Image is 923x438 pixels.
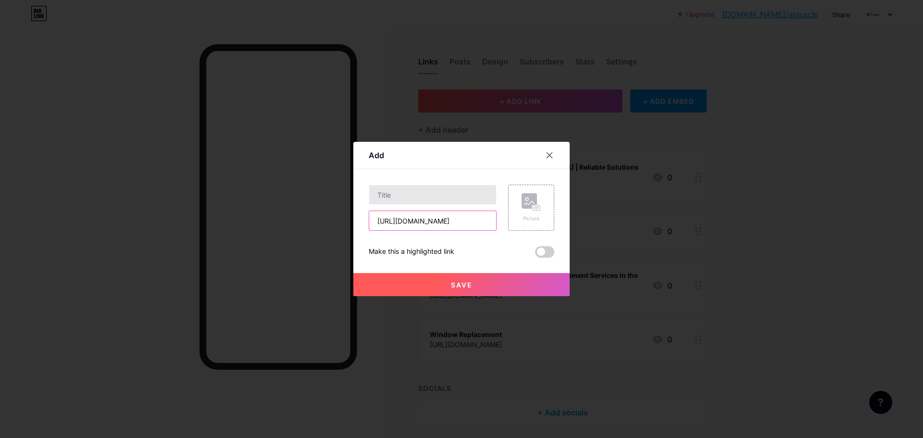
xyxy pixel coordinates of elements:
button: Save [353,273,570,296]
div: Make this a highlighted link [369,246,454,258]
span: Save [451,281,473,289]
div: Picture [522,215,541,222]
input: URL [369,211,496,230]
input: Title [369,185,496,204]
div: Add [369,150,384,161]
